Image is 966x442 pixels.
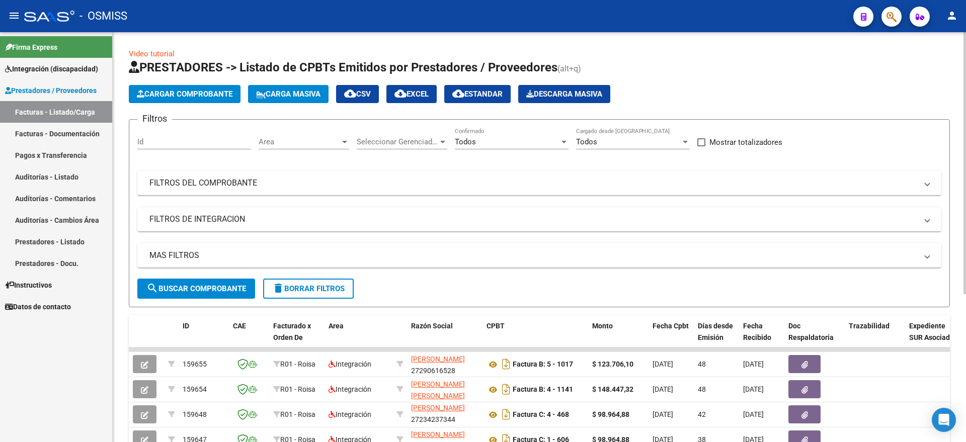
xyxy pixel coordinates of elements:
[452,90,503,99] span: Estandar
[329,410,371,418] span: Integración
[411,430,465,438] span: [PERSON_NAME]
[743,322,771,341] span: Fecha Recibido
[513,361,573,369] strong: Factura B: 5 - 1017
[129,49,175,58] a: Video tutorial
[932,408,956,432] div: Open Intercom Messenger
[149,250,917,261] mat-panel-title: MAS FILTROS
[557,64,581,73] span: (alt+q)
[272,282,284,294] mat-icon: delete
[487,322,505,330] span: CPBT
[329,385,371,393] span: Integración
[329,322,344,330] span: Area
[743,385,764,393] span: [DATE]
[248,85,329,103] button: Carga Masiva
[336,85,379,103] button: CSV
[905,315,960,360] datatable-header-cell: Expediente SUR Asociado
[137,207,941,231] mat-expansion-panel-header: FILTROS DE INTEGRACION
[411,355,465,363] span: [PERSON_NAME]
[698,385,706,393] span: 48
[513,386,573,394] strong: Factura B: 4 - 1141
[79,5,127,27] span: - OSMISS
[149,178,917,189] mat-panel-title: FILTROS DEL COMPROBANTE
[500,356,513,372] i: Descargar documento
[407,315,482,360] datatable-header-cell: Razón Social
[739,315,784,360] datatable-header-cell: Fecha Recibido
[5,280,52,291] span: Instructivos
[845,315,905,360] datatable-header-cell: Trazabilidad
[526,90,602,99] span: Descarga Masiva
[129,60,557,74] span: PRESTADORES -> Listado de CPBTs Emitidos por Prestadores / Proveedores
[649,315,694,360] datatable-header-cell: Fecha Cpbt
[513,411,569,419] strong: Factura C: 4 - 468
[411,380,465,400] span: [PERSON_NAME] [PERSON_NAME]
[137,112,172,126] h3: Filtros
[149,214,917,225] mat-panel-title: FILTROS DE INTEGRACION
[183,322,189,330] span: ID
[444,85,511,103] button: Estandar
[269,315,325,360] datatable-header-cell: Facturado x Orden De
[588,315,649,360] datatable-header-cell: Monto
[129,85,240,103] button: Cargar Comprobante
[500,381,513,397] i: Descargar documento
[411,379,478,400] div: 27344778456
[849,322,890,330] span: Trazabilidad
[909,322,954,341] span: Expediente SUR Asociado
[329,360,371,368] span: Integración
[325,315,392,360] datatable-header-cell: Area
[5,85,97,96] span: Prestadores / Proveedores
[263,279,354,299] button: Borrar Filtros
[183,360,207,368] span: 159655
[455,137,476,146] span: Todos
[482,315,588,360] datatable-header-cell: CPBT
[8,10,20,22] mat-icon: menu
[183,410,207,418] span: 159648
[394,90,429,99] span: EXCEL
[698,322,733,341] span: Días desde Emisión
[344,87,356,100] mat-icon: cloud_download
[946,10,958,22] mat-icon: person
[698,360,706,368] span: 48
[743,410,764,418] span: [DATE]
[411,322,453,330] span: Razón Social
[653,322,689,330] span: Fecha Cpbt
[592,410,629,418] strong: $ 98.964,88
[694,315,739,360] datatable-header-cell: Días desde Emisión
[411,404,478,425] div: 27234237344
[259,137,340,146] span: Area
[592,322,613,330] span: Monto
[5,42,57,53] span: Firma Express
[273,322,311,341] span: Facturado x Orden De
[394,87,407,100] mat-icon: cloud_download
[592,385,633,393] strong: $ 148.447,32
[386,85,437,103] button: EXCEL
[137,279,255,299] button: Buscar Comprobante
[788,322,834,341] span: Doc Respaldatoria
[137,90,232,99] span: Cargar Comprobante
[357,137,438,146] span: Seleccionar Gerenciador
[233,322,246,330] span: CAE
[653,410,673,418] span: [DATE]
[592,360,633,368] strong: $ 123.706,10
[272,284,345,293] span: Borrar Filtros
[452,87,464,100] mat-icon: cloud_download
[146,282,158,294] mat-icon: search
[5,301,71,312] span: Datos de contacto
[518,85,610,103] button: Descarga Masiva
[500,406,513,422] i: Descargar documento
[698,410,706,418] span: 42
[653,360,673,368] span: [DATE]
[137,171,941,195] mat-expansion-panel-header: FILTROS DEL COMPROBANTE
[784,315,845,360] datatable-header-cell: Doc Respaldatoria
[518,85,610,103] app-download-masive: Descarga masiva de comprobantes (adjuntos)
[280,360,315,368] span: R01 - Roisa
[146,284,246,293] span: Buscar Comprobante
[256,90,320,99] span: Carga Masiva
[344,90,371,99] span: CSV
[137,243,941,268] mat-expansion-panel-header: MAS FILTROS
[5,63,98,74] span: Integración (discapacidad)
[179,315,229,360] datatable-header-cell: ID
[183,385,207,393] span: 159654
[280,385,315,393] span: R01 - Roisa
[709,136,782,148] span: Mostrar totalizadores
[280,410,315,418] span: R01 - Roisa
